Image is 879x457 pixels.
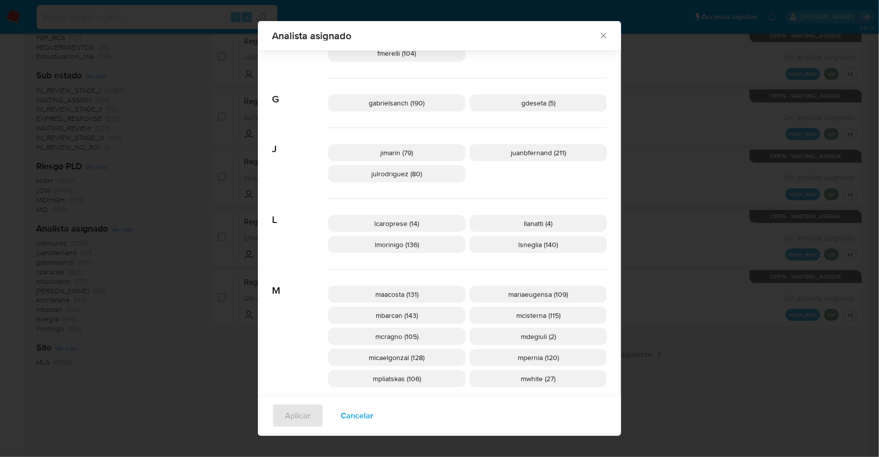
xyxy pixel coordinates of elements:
span: G [272,78,328,105]
span: M [272,270,328,297]
div: jimarin (79) [328,144,466,161]
div: gdeseta (5) [470,94,607,111]
div: lcaroprese (14) [328,215,466,232]
span: mariaeugensa (109) [509,289,568,299]
span: julrodriguez (80) [372,169,422,179]
div: mpernia (120) [470,349,607,366]
div: maacosta (131) [328,286,466,303]
div: mpliatskas (106) [328,370,466,387]
span: maacosta (131) [375,289,418,299]
span: gabrielsanch (190) [369,98,425,108]
span: llanatti (4) [524,218,553,228]
span: mdegiuli (2) [521,331,556,341]
span: lsneglia (140) [519,240,558,250]
span: mpernia (120) [518,353,559,363]
div: lsneglia (140) [470,236,607,253]
div: gabrielsanch (190) [328,94,466,111]
span: J [272,128,328,155]
span: lcaroprese (14) [375,218,419,228]
div: mdegiuli (2) [470,328,607,345]
span: mbarcan (143) [376,310,418,320]
span: mcisterna (115) [516,310,560,320]
span: fmerelli (104) [378,48,416,58]
div: micaelgonzal (128) [328,349,466,366]
div: fmerelli (104) [328,45,466,62]
span: lmorinigo (136) [375,240,419,250]
div: mcragno (105) [328,328,466,345]
button: Cerrar [599,31,608,40]
button: Cancelar [328,404,386,428]
div: julrodriguez (80) [328,165,466,182]
div: mariaeugensa (109) [470,286,607,303]
span: L [272,199,328,226]
span: mcragno (105) [375,331,418,341]
span: Cancelar [341,405,373,427]
div: juanbfernand (211) [470,144,607,161]
span: Analista asignado [272,31,599,41]
div: lmorinigo (136) [328,236,466,253]
span: jimarin (79) [381,148,413,158]
span: juanbfernand (211) [511,148,566,158]
span: micaelgonzal (128) [369,353,425,363]
div: mwhite (27) [470,370,607,387]
div: llanatti (4) [470,215,607,232]
div: mcisterna (115) [470,307,607,324]
span: gdeseta (5) [521,98,555,108]
span: mpliatskas (106) [373,374,421,384]
div: mbarcan (143) [328,307,466,324]
span: mwhite (27) [521,374,556,384]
